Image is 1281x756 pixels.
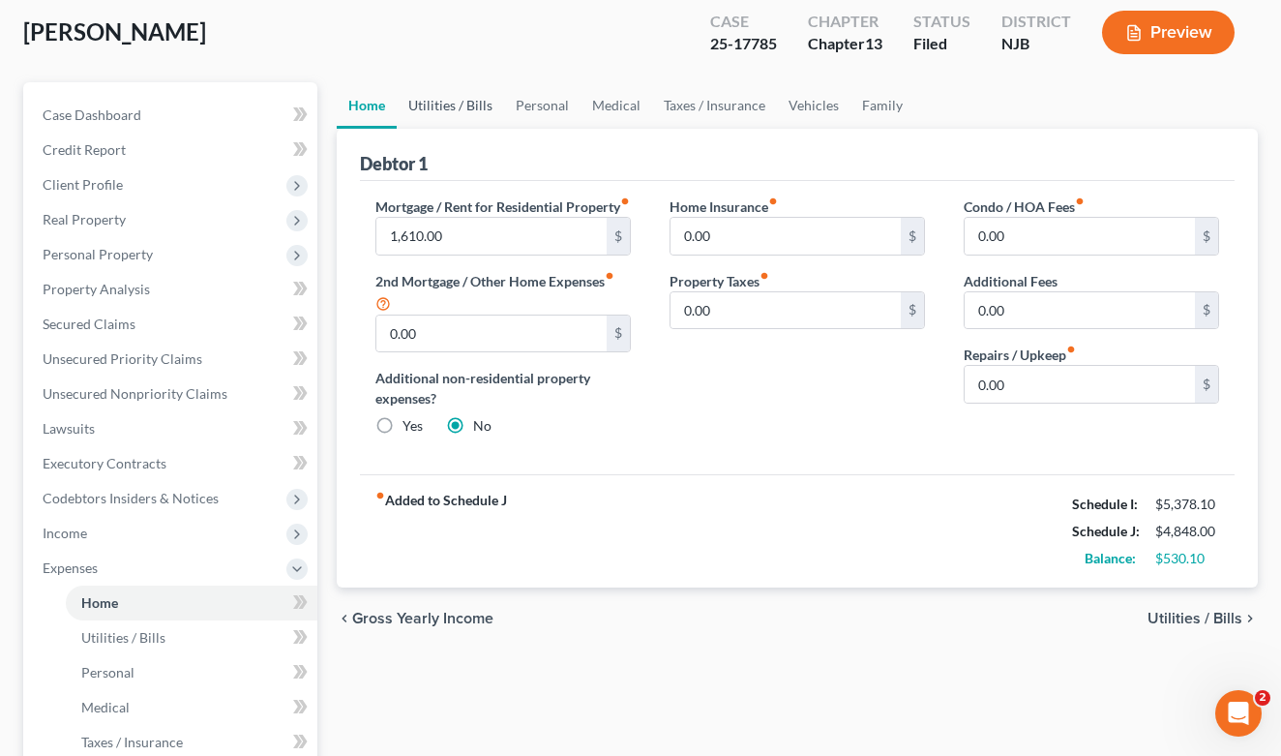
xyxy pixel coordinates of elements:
[43,281,150,297] span: Property Analysis
[375,491,507,572] strong: Added to Schedule J
[1066,345,1076,354] i: fiber_manual_record
[504,82,581,129] a: Personal
[352,611,493,626] span: Gross Yearly Income
[607,218,630,255] div: $
[1155,549,1219,568] div: $530.10
[808,33,882,55] div: Chapter
[43,211,126,227] span: Real Property
[768,197,778,206] i: fiber_manual_record
[66,586,317,620] a: Home
[581,82,652,129] a: Medical
[81,594,118,611] span: Home
[652,82,777,129] a: Taxes / Insurance
[964,345,1076,365] label: Repairs / Upkeep
[402,416,423,436] label: Yes
[376,218,607,255] input: --
[43,316,135,332] span: Secured Claims
[1147,611,1242,626] span: Utilities / Bills
[376,316,607,352] input: --
[965,292,1195,329] input: --
[1085,550,1136,566] strong: Balance:
[43,455,166,471] span: Executory Contracts
[964,271,1058,291] label: Additional Fees
[965,366,1195,403] input: --
[607,316,630,352] div: $
[375,197,630,217] label: Mortgage / Rent for Residential Property
[913,11,970,33] div: Status
[1001,11,1071,33] div: District
[901,292,924,329] div: $
[337,82,397,129] a: Home
[337,611,493,626] button: chevron_left Gross Yearly Income
[375,271,631,315] label: 2nd Mortgage / Other Home Expenses
[808,11,882,33] div: Chapter
[850,82,914,129] a: Family
[710,33,777,55] div: 25-17785
[1155,522,1219,541] div: $4,848.00
[670,271,769,291] label: Property Taxes
[1195,366,1218,403] div: $
[1155,495,1219,514] div: $5,378.10
[777,82,850,129] a: Vehicles
[360,152,428,175] div: Debtor 1
[865,34,882,52] span: 13
[1075,197,1085,206] i: fiber_manual_record
[66,620,317,655] a: Utilities / Bills
[397,82,504,129] a: Utilities / Bills
[81,734,183,750] span: Taxes / Insurance
[375,368,631,408] label: Additional non-residential property expenses?
[473,416,492,436] label: No
[43,106,141,123] span: Case Dashboard
[760,271,769,281] i: fiber_manual_record
[1242,611,1258,626] i: chevron_right
[27,133,317,167] a: Credit Report
[1195,292,1218,329] div: $
[43,141,126,158] span: Credit Report
[1102,11,1235,54] button: Preview
[27,98,317,133] a: Case Dashboard
[1072,496,1138,512] strong: Schedule I:
[670,197,778,217] label: Home Insurance
[43,176,123,193] span: Client Profile
[27,342,317,377] a: Unsecured Priority Claims
[81,629,165,646] span: Utilities / Bills
[1001,33,1071,55] div: NJB
[710,11,777,33] div: Case
[1255,690,1270,706] span: 2
[43,559,98,576] span: Expenses
[337,611,352,626] i: chevron_left
[66,690,317,725] a: Medical
[43,385,227,402] span: Unsecured Nonpriority Claims
[913,33,970,55] div: Filed
[81,699,130,715] span: Medical
[1072,523,1140,539] strong: Schedule J:
[27,377,317,411] a: Unsecured Nonpriority Claims
[605,271,614,281] i: fiber_manual_record
[1195,218,1218,255] div: $
[965,218,1195,255] input: --
[27,446,317,481] a: Executory Contracts
[27,411,317,446] a: Lawsuits
[901,218,924,255] div: $
[27,272,317,307] a: Property Analysis
[670,292,901,329] input: --
[620,197,630,206] i: fiber_manual_record
[964,197,1085,217] label: Condo / HOA Fees
[43,350,202,367] span: Unsecured Priority Claims
[1215,690,1262,737] iframe: Intercom live chat
[43,246,153,262] span: Personal Property
[670,218,901,255] input: --
[43,525,87,541] span: Income
[27,307,317,342] a: Secured Claims
[1147,611,1258,626] button: Utilities / Bills chevron_right
[43,490,219,506] span: Codebtors Insiders & Notices
[43,420,95,437] span: Lawsuits
[375,491,385,500] i: fiber_manual_record
[23,17,206,45] span: [PERSON_NAME]
[66,655,317,690] a: Personal
[81,664,134,680] span: Personal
